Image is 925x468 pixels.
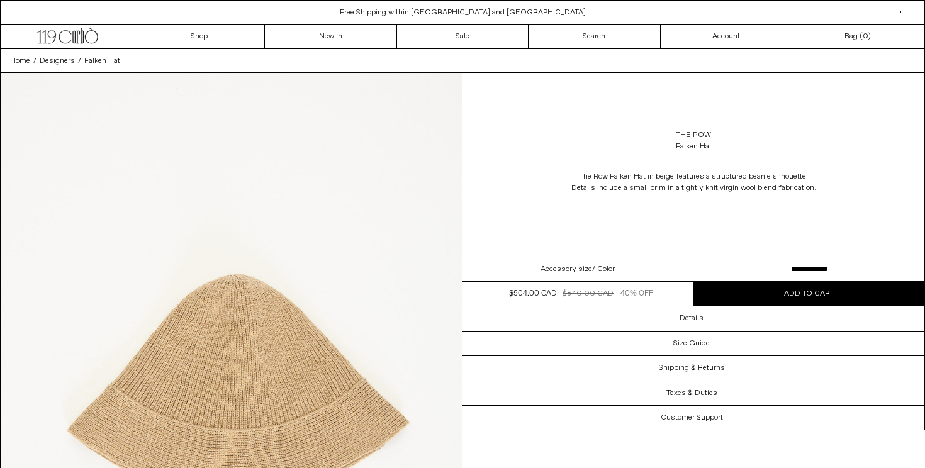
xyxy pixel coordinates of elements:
span: / [78,55,81,67]
a: New In [265,25,396,48]
div: Falken Hat [676,141,712,152]
span: / Color [592,264,615,275]
button: Add to cart [693,282,924,306]
span: Designers [40,56,75,66]
h3: Taxes & Duties [666,389,717,398]
span: Falken Hat [84,56,120,66]
a: The Row [676,130,711,141]
span: Add to cart [784,289,834,299]
a: Falken Hat [84,55,120,67]
span: Home [10,56,30,66]
a: Shop [133,25,265,48]
div: $504.00 CAD [509,288,556,299]
h3: Customer Support [661,413,723,422]
div: $840.00 CAD [563,288,614,299]
a: Free Shipping within [GEOGRAPHIC_DATA] and [GEOGRAPHIC_DATA] [340,8,586,18]
p: The Row Falken Hat in beige features a structured beanie silhouette. Details include a small brim... [568,165,819,200]
a: Bag () [792,25,924,48]
a: Search [529,25,660,48]
h3: Shipping & Returns [659,364,725,372]
span: 0 [863,31,868,42]
a: Sale [397,25,529,48]
h3: Details [680,314,704,323]
h3: Size Guide [673,339,710,348]
span: Accessory size [541,264,592,275]
span: / [33,55,36,67]
div: 40% OFF [620,288,653,299]
a: Account [661,25,792,48]
span: ) [863,31,871,42]
a: Home [10,55,30,67]
a: Designers [40,55,75,67]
